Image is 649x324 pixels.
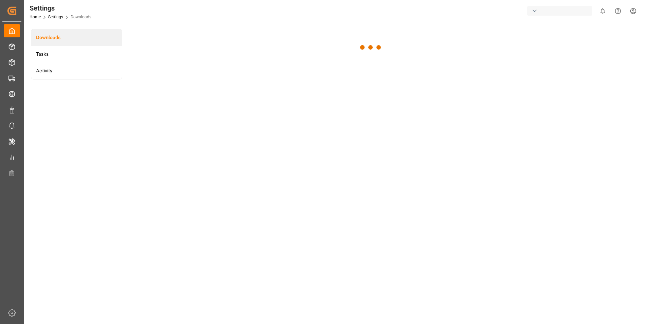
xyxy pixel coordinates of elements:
a: Activity [31,62,122,79]
div: Settings [30,3,91,13]
a: Tasks [31,46,122,62]
a: Settings [48,15,63,19]
a: Home [30,15,41,19]
a: Downloads [31,29,122,46]
button: Help Center [610,3,626,19]
button: show 0 new notifications [595,3,610,19]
